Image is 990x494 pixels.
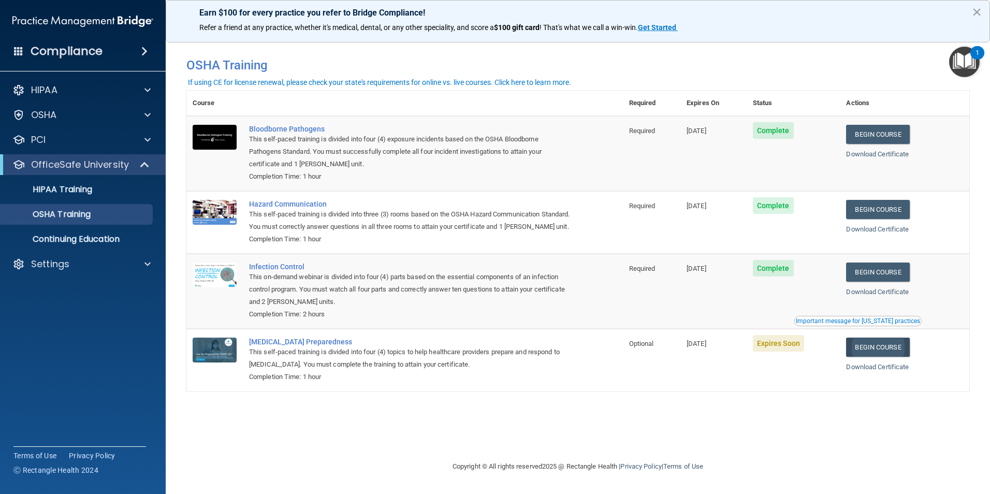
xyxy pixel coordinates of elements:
span: Ⓒ Rectangle Health 2024 [13,465,98,475]
a: Get Started [638,23,678,32]
p: PCI [31,134,46,146]
a: Begin Course [846,200,909,219]
th: Status [747,91,840,116]
span: Complete [753,260,794,277]
span: [DATE] [687,265,706,272]
button: Read this if you are a dental practitioner in the state of CA [794,316,922,326]
p: HIPAA Training [7,184,92,195]
span: Required [629,265,656,272]
h4: OSHA Training [186,58,969,72]
span: Required [629,127,656,135]
div: If using CE for license renewal, please check your state's requirements for online vs. live cours... [188,79,571,86]
div: This on-demand webinar is divided into four (4) parts based on the essential components of an inf... [249,271,571,308]
p: OfficeSafe University [31,158,129,171]
img: PMB logo [12,11,153,32]
strong: $100 gift card [494,23,540,32]
span: Refer a friend at any practice, whether it's medical, dental, or any other speciality, and score a [199,23,494,32]
button: Open Resource Center, 1 new notification [949,47,980,77]
p: Continuing Education [7,234,148,244]
a: Privacy Policy [620,462,661,470]
a: Begin Course [846,125,909,144]
div: Completion Time: 2 hours [249,308,571,321]
a: Download Certificate [846,150,909,158]
p: OSHA [31,109,57,121]
span: Complete [753,197,794,214]
a: Infection Control [249,263,571,271]
a: Download Certificate [846,288,909,296]
span: Expires Soon [753,335,804,352]
span: Required [629,202,656,210]
a: Download Certificate [846,225,909,233]
th: Course [186,91,243,116]
a: Terms of Use [13,451,56,461]
div: This self-paced training is divided into four (4) topics to help healthcare providers prepare and... [249,346,571,371]
th: Expires On [680,91,747,116]
p: OSHA Training [7,209,91,220]
div: Copyright © All rights reserved 2025 @ Rectangle Health | | [389,450,767,483]
a: OfficeSafe University [12,158,150,171]
th: Actions [840,91,969,116]
a: [MEDICAL_DATA] Preparedness [249,338,571,346]
a: Begin Course [846,263,909,282]
span: [DATE] [687,202,706,210]
button: Close [972,4,982,20]
div: Completion Time: 1 hour [249,371,571,383]
p: Settings [31,258,69,270]
strong: Get Started [638,23,676,32]
a: Hazard Communication [249,200,571,208]
button: If using CE for license renewal, please check your state's requirements for online vs. live cours... [186,77,573,88]
h4: Compliance [31,44,103,59]
span: [DATE] [687,127,706,135]
a: OSHA [12,109,151,121]
div: This self-paced training is divided into three (3) rooms based on the OSHA Hazard Communication S... [249,208,571,233]
a: Download Certificate [846,363,909,371]
a: Terms of Use [663,462,703,470]
a: Privacy Policy [69,451,115,461]
div: Important message for [US_STATE] practices [796,318,920,324]
p: HIPAA [31,84,57,96]
div: Completion Time: 1 hour [249,233,571,245]
th: Required [623,91,680,116]
div: This self-paced training is divided into four (4) exposure incidents based on the OSHA Bloodborne... [249,133,571,170]
a: PCI [12,134,151,146]
span: ! That's what we call a win-win. [540,23,638,32]
span: Complete [753,122,794,139]
div: 1 [976,53,979,66]
span: Optional [629,340,654,347]
span: [DATE] [687,340,706,347]
p: Earn $100 for every practice you refer to Bridge Compliance! [199,8,956,18]
a: Begin Course [846,338,909,357]
a: Bloodborne Pathogens [249,125,571,133]
a: Settings [12,258,151,270]
a: HIPAA [12,84,151,96]
div: Completion Time: 1 hour [249,170,571,183]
